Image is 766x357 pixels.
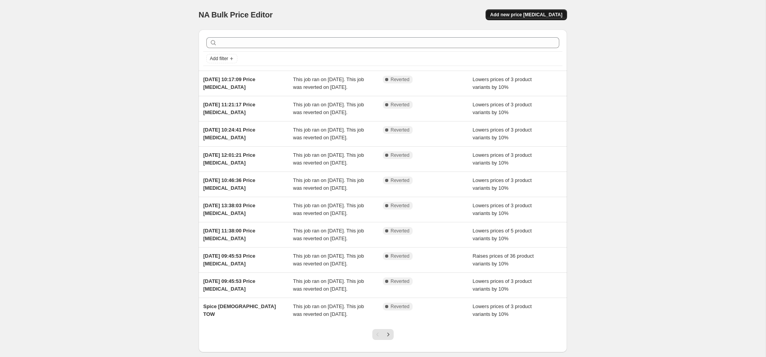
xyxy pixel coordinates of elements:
span: This job ran on [DATE]. This job was reverted on [DATE]. [293,253,364,267]
span: This job ran on [DATE]. This job was reverted on [DATE]. [293,102,364,115]
span: Reverted [391,228,410,234]
span: Lowers prices of 3 product variants by 10% [473,127,532,140]
span: NA Bulk Price Editor [199,10,273,19]
span: [DATE] 09:45:53 Price [MEDICAL_DATA] [203,278,255,292]
span: Lowers prices of 3 product variants by 10% [473,177,532,191]
nav: Pagination [372,329,394,340]
span: Reverted [391,303,410,310]
span: [DATE] 12:01:21 Price [MEDICAL_DATA] [203,152,255,166]
span: Lowers prices of 3 product variants by 10% [473,303,532,317]
button: Add new price [MEDICAL_DATA] [486,9,567,20]
span: Lowers prices of 3 product variants by 10% [473,278,532,292]
span: [DATE] 10:17:09 Price [MEDICAL_DATA] [203,76,255,90]
span: Raises prices of 36 product variants by 10% [473,253,534,267]
span: [DATE] 11:21:17 Price [MEDICAL_DATA] [203,102,255,115]
button: Add filter [206,54,237,63]
span: This job ran on [DATE]. This job was reverted on [DATE]. [293,303,364,317]
span: Lowers prices of 5 product variants by 10% [473,228,532,241]
span: Lowers prices of 3 product variants by 10% [473,76,532,90]
span: Reverted [391,253,410,259]
span: Reverted [391,177,410,184]
span: [DATE] 11:38:00 Price [MEDICAL_DATA] [203,228,255,241]
span: [DATE] 10:46:36 Price [MEDICAL_DATA] [203,177,255,191]
span: Reverted [391,203,410,209]
span: This job ran on [DATE]. This job was reverted on [DATE]. [293,76,364,90]
span: Add new price [MEDICAL_DATA] [490,12,562,18]
span: Add filter [210,55,228,62]
span: Lowers prices of 3 product variants by 10% [473,102,532,115]
button: Next [383,329,394,340]
span: [DATE] 09:45:53 Price [MEDICAL_DATA] [203,253,255,267]
span: [DATE] 13:38:03 Price [MEDICAL_DATA] [203,203,255,216]
span: Spice [DEMOGRAPHIC_DATA] TOW [203,303,276,317]
span: This job ran on [DATE]. This job was reverted on [DATE]. [293,177,364,191]
span: Lowers prices of 3 product variants by 10% [473,203,532,216]
span: Lowers prices of 3 product variants by 10% [473,152,532,166]
span: This job ran on [DATE]. This job was reverted on [DATE]. [293,203,364,216]
span: [DATE] 10:24:41 Price [MEDICAL_DATA] [203,127,255,140]
span: Reverted [391,127,410,133]
span: This job ran on [DATE]. This job was reverted on [DATE]. [293,152,364,166]
span: This job ran on [DATE]. This job was reverted on [DATE]. [293,127,364,140]
span: Reverted [391,278,410,284]
span: Reverted [391,76,410,83]
span: This job ran on [DATE]. This job was reverted on [DATE]. [293,228,364,241]
span: Reverted [391,102,410,108]
span: Reverted [391,152,410,158]
span: This job ran on [DATE]. This job was reverted on [DATE]. [293,278,364,292]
